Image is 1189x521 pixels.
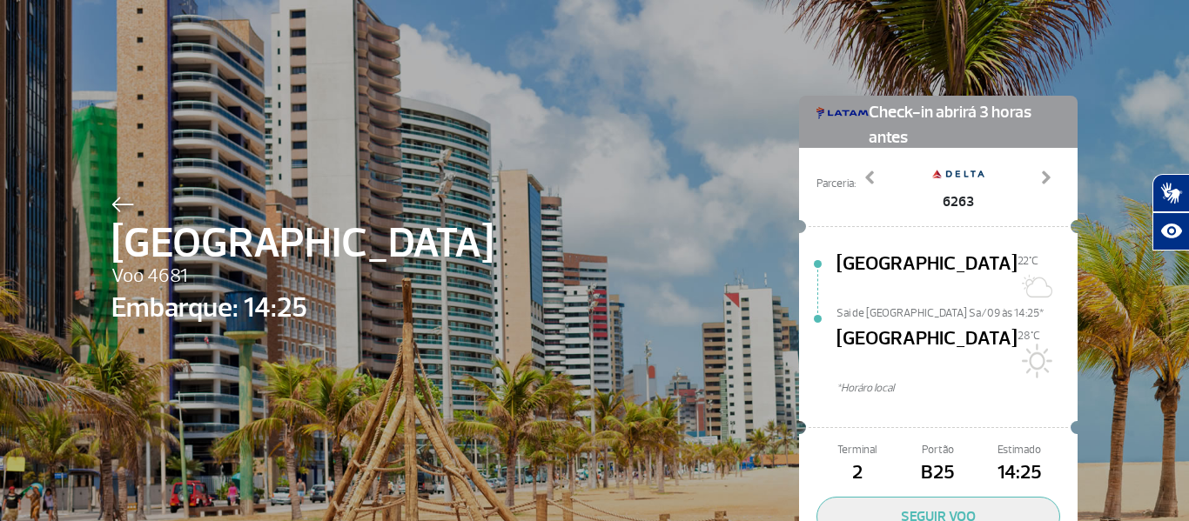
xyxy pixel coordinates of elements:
span: 22°C [1018,254,1038,268]
span: Sai de [GEOGRAPHIC_DATA] Sa/09 às 14:25* [836,305,1078,317]
span: Portão [897,442,978,458]
span: *Horáro local [836,380,1078,397]
span: Check-in abrirá 3 horas antes [869,96,1060,150]
span: Parceria: [816,176,856,192]
span: 14:25 [979,458,1060,488]
span: 6263 [932,191,984,212]
div: Plugin de acessibilidade da Hand Talk. [1152,174,1189,250]
span: [GEOGRAPHIC_DATA] [836,324,1018,380]
span: Embarque: 14:25 [111,287,494,329]
img: Sol com algumas nuvens [1018,269,1052,304]
img: Sol [1018,344,1052,378]
span: Voo 4681 [111,262,494,291]
button: Abrir tradutor de língua de sinais. [1152,174,1189,212]
button: Abrir recursos assistivos. [1152,212,1189,250]
span: 2 [816,458,897,488]
span: 28°C [1018,329,1040,343]
span: B25 [897,458,978,488]
span: [GEOGRAPHIC_DATA] [111,212,494,275]
span: Terminal [816,442,897,458]
span: [GEOGRAPHIC_DATA] [836,250,1018,305]
span: Estimado [979,442,1060,458]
